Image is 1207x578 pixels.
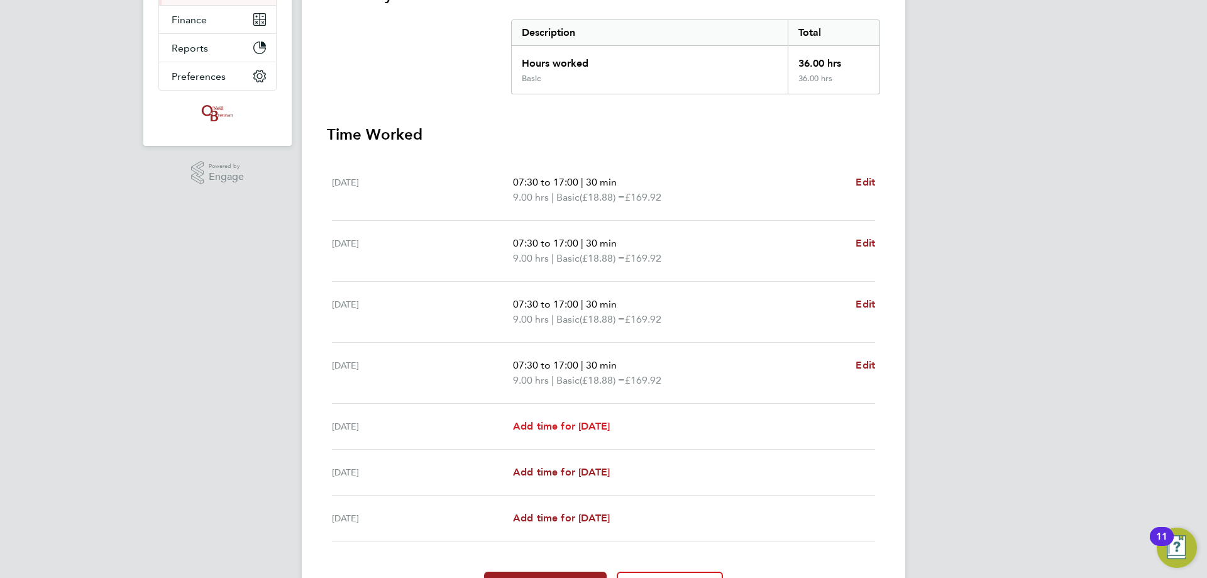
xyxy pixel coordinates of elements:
span: (£18.88) = [580,252,625,264]
span: | [551,252,554,264]
span: | [551,191,554,203]
span: 30 min [586,237,617,249]
span: Edit [856,176,875,188]
span: | [581,176,583,188]
span: Basic [556,251,580,266]
h3: Time Worked [327,125,880,145]
div: [DATE] [332,358,513,388]
span: (£18.88) = [580,191,625,203]
span: | [551,313,554,325]
div: 36.00 hrs [788,46,879,74]
span: Basic [556,190,580,205]
a: Powered byEngage [191,161,245,185]
div: 11 [1156,536,1167,553]
span: 07:30 to 17:00 [513,237,578,249]
a: Edit [856,358,875,373]
span: £169.92 [625,374,661,386]
span: £169.92 [625,252,661,264]
span: (£18.88) = [580,313,625,325]
span: Add time for [DATE] [513,420,610,432]
div: Basic [522,74,541,84]
div: [DATE] [332,419,513,434]
div: [DATE] [332,297,513,327]
span: Reports [172,42,208,54]
button: Reports [159,34,276,62]
span: £169.92 [625,191,661,203]
a: Edit [856,297,875,312]
div: Description [512,20,788,45]
span: 9.00 hrs [513,374,549,386]
span: (£18.88) = [580,374,625,386]
span: Add time for [DATE] [513,466,610,478]
span: Edit [856,359,875,371]
span: Powered by [209,161,244,172]
span: Finance [172,14,207,26]
span: Preferences [172,70,226,82]
div: Total [788,20,879,45]
span: Basic [556,373,580,388]
span: Basic [556,312,580,327]
span: 9.00 hrs [513,252,549,264]
span: | [581,298,583,310]
a: Edit [856,236,875,251]
a: Edit [856,175,875,190]
span: | [581,237,583,249]
div: 36.00 hrs [788,74,879,94]
span: 07:30 to 17:00 [513,359,578,371]
button: Open Resource Center, 11 new notifications [1157,528,1197,568]
span: 30 min [586,176,617,188]
a: Add time for [DATE] [513,419,610,434]
span: 30 min [586,359,617,371]
span: 9.00 hrs [513,191,549,203]
span: | [581,359,583,371]
a: Go to home page [158,103,277,123]
span: 07:30 to 17:00 [513,298,578,310]
div: [DATE] [332,511,513,526]
span: | [551,374,554,386]
div: Hours worked [512,46,788,74]
span: £169.92 [625,313,661,325]
button: Finance [159,6,276,33]
span: Edit [856,237,875,249]
a: Add time for [DATE] [513,465,610,480]
span: 30 min [586,298,617,310]
div: [DATE] [332,236,513,266]
div: [DATE] [332,465,513,480]
button: Preferences [159,62,276,90]
img: oneillandbrennan-logo-retina.png [199,103,236,123]
div: Summary [511,19,880,94]
div: [DATE] [332,175,513,205]
a: Add time for [DATE] [513,511,610,526]
span: Edit [856,298,875,310]
span: 9.00 hrs [513,313,549,325]
span: Engage [209,172,244,182]
span: 07:30 to 17:00 [513,176,578,188]
span: Add time for [DATE] [513,512,610,524]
